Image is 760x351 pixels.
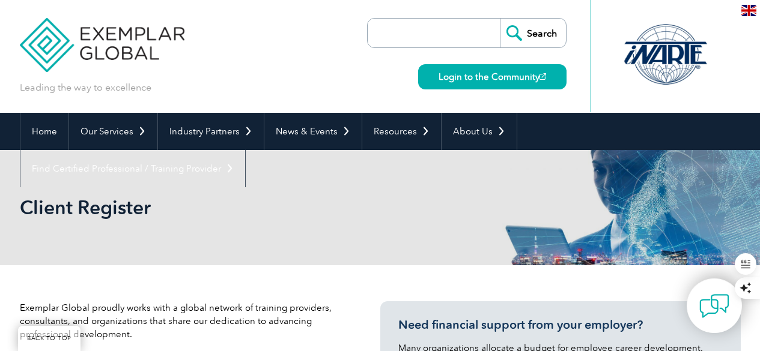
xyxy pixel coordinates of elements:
[20,113,68,150] a: Home
[418,64,567,89] a: Login to the Community
[398,317,723,332] h3: Need financial support from your employer?
[500,19,566,47] input: Search
[264,113,362,150] a: News & Events
[69,113,157,150] a: Our Services
[20,150,245,187] a: Find Certified Professional / Training Provider
[442,113,517,150] a: About Us
[158,113,264,150] a: Industry Partners
[540,73,546,80] img: open_square.png
[18,326,81,351] a: BACK TO TOP
[20,81,151,94] p: Leading the way to excellence
[741,5,756,16] img: en
[20,301,344,341] p: Exemplar Global proudly works with a global network of training providers, consultants, and organ...
[20,198,524,217] h2: Client Register
[362,113,441,150] a: Resources
[699,291,729,321] img: contact-chat.png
